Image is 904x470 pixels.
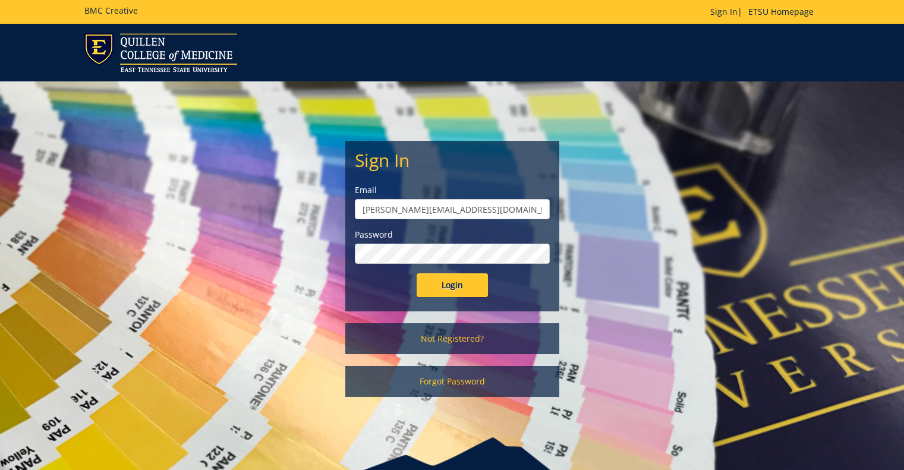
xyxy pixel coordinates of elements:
p: | [710,6,820,18]
a: Not Registered? [345,323,559,354]
h5: BMC Creative [84,6,138,15]
input: Login [417,273,488,297]
h2: Sign In [355,150,550,170]
a: Sign In [710,6,738,17]
img: ETSU logo [84,33,237,72]
label: Password [355,229,550,241]
label: Email [355,184,550,196]
a: ETSU Homepage [742,6,820,17]
a: Forgot Password [345,366,559,397]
